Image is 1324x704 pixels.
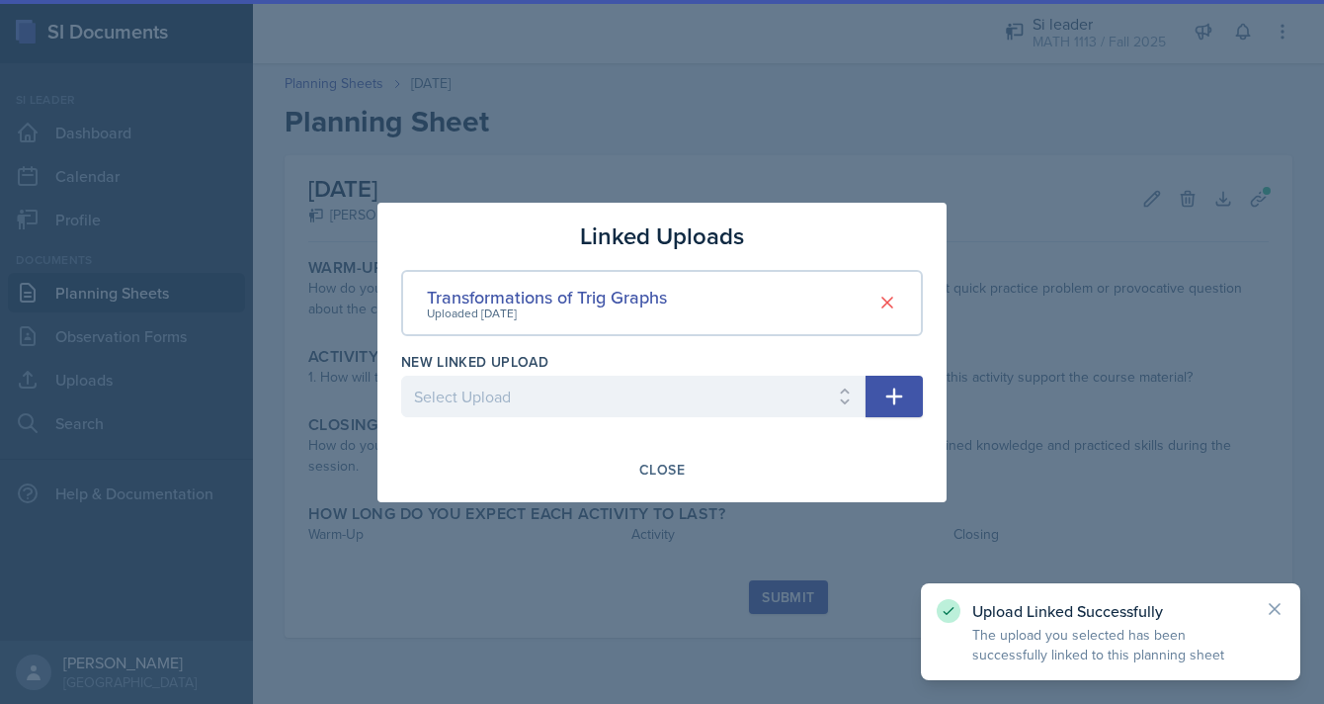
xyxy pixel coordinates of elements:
h3: Linked Uploads [580,219,744,254]
p: The upload you selected has been successfully linked to this planning sheet [972,625,1249,664]
label: New Linked Upload [401,352,548,372]
div: Uploaded [DATE] [427,305,667,322]
button: Close [626,453,698,486]
div: Transformations of Trig Graphs [427,284,667,310]
p: Upload Linked Successfully [972,601,1249,621]
div: Close [639,462,685,478]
